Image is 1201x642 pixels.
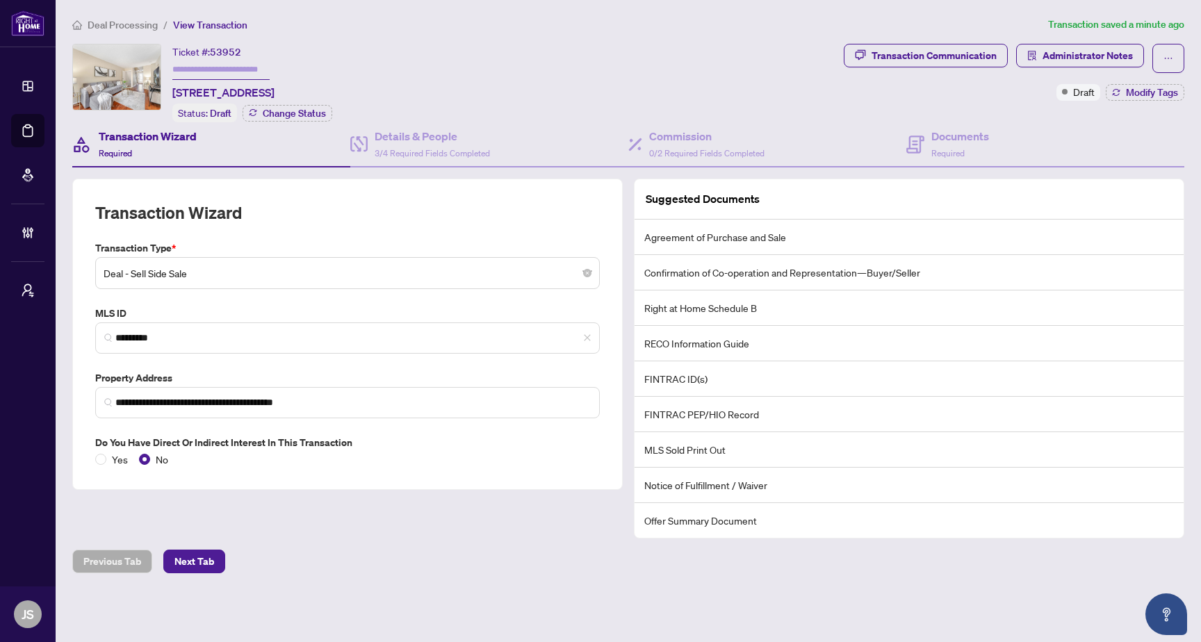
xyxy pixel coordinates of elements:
[95,435,600,450] label: Do you have direct or indirect interest in this transaction
[95,240,600,256] label: Transaction Type
[11,10,44,36] img: logo
[72,550,152,573] button: Previous Tab
[104,260,591,286] span: Deal - Sell Side Sale
[1073,84,1095,99] span: Draft
[1145,593,1187,635] button: Open asap
[174,550,214,573] span: Next Tab
[635,290,1184,326] li: Right at Home Schedule B
[104,334,113,342] img: search_icon
[1048,17,1184,33] article: Transaction saved a minute ago
[583,269,591,277] span: close-circle
[99,148,132,158] span: Required
[163,17,168,33] li: /
[150,452,174,467] span: No
[243,105,332,122] button: Change Status
[1163,53,1173,63] span: ellipsis
[635,326,1184,361] li: RECO Information Guide
[72,20,82,30] span: home
[1106,84,1184,101] button: Modify Tags
[635,397,1184,432] li: FINTRAC PEP/HIO Record
[95,201,242,224] h2: Transaction Wizard
[635,361,1184,397] li: FINTRAC ID(s)
[931,128,989,145] h4: Documents
[635,432,1184,468] li: MLS Sold Print Out
[106,452,133,467] span: Yes
[88,19,158,31] span: Deal Processing
[163,550,225,573] button: Next Tab
[263,108,326,118] span: Change Status
[95,306,600,321] label: MLS ID
[844,44,1008,67] button: Transaction Communication
[172,44,241,60] div: Ticket #:
[375,148,490,158] span: 3/4 Required Fields Completed
[99,128,197,145] h4: Transaction Wizard
[872,44,997,67] div: Transaction Communication
[635,255,1184,290] li: Confirmation of Co-operation and Representation—Buyer/Seller
[1043,44,1133,67] span: Administrator Notes
[583,334,591,342] span: close
[1126,88,1178,97] span: Modify Tags
[73,44,161,110] img: IMG-E12382407_1.jpg
[1027,51,1037,60] span: solution
[646,190,760,208] article: Suggested Documents
[375,128,490,145] h4: Details & People
[210,107,231,120] span: Draft
[635,220,1184,255] li: Agreement of Purchase and Sale
[931,148,965,158] span: Required
[1016,44,1144,67] button: Administrator Notes
[172,104,237,122] div: Status:
[635,503,1184,538] li: Offer Summary Document
[210,46,241,58] span: 53952
[104,398,113,406] img: search_icon
[21,283,35,297] span: user-switch
[649,148,765,158] span: 0/2 Required Fields Completed
[95,370,600,386] label: Property Address
[173,19,247,31] span: View Transaction
[172,84,275,101] span: [STREET_ADDRESS]
[635,468,1184,503] li: Notice of Fulfillment / Waiver
[649,128,765,145] h4: Commission
[22,604,34,624] span: JS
